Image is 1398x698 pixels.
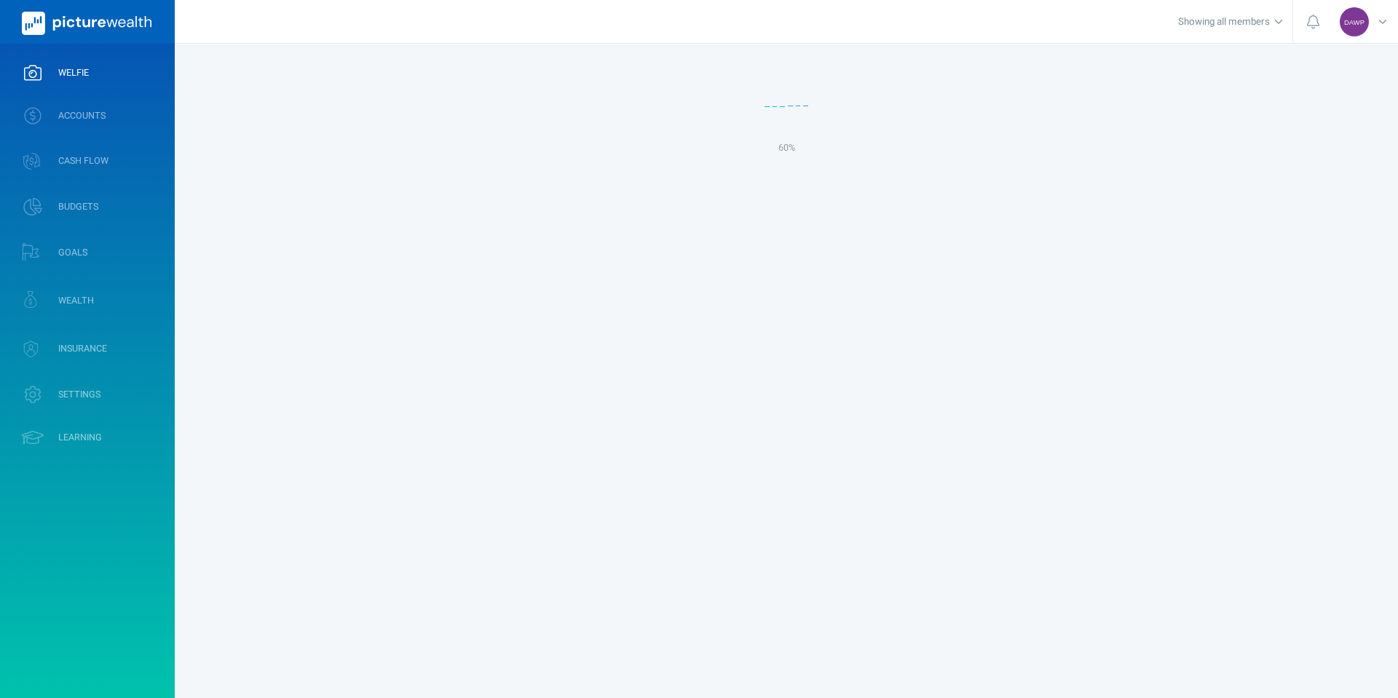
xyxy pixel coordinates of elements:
[58,247,87,258] span: GOALS
[58,201,98,213] span: BUDGETS
[58,432,102,443] span: LEARNING
[58,155,108,167] span: CASH FLOW
[22,12,151,35] img: PictureWealth
[1340,7,1369,36] div: David Anthony Welnoski Pettit
[1344,18,1365,26] span: DAWP
[58,67,89,79] span: WELFIE
[58,389,100,400] span: SETTINGS
[291,142,1281,154] div: 60 %
[58,295,94,306] span: WEALTH
[58,110,106,122] span: ACCOUNTS
[58,343,107,354] span: INSURANCE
